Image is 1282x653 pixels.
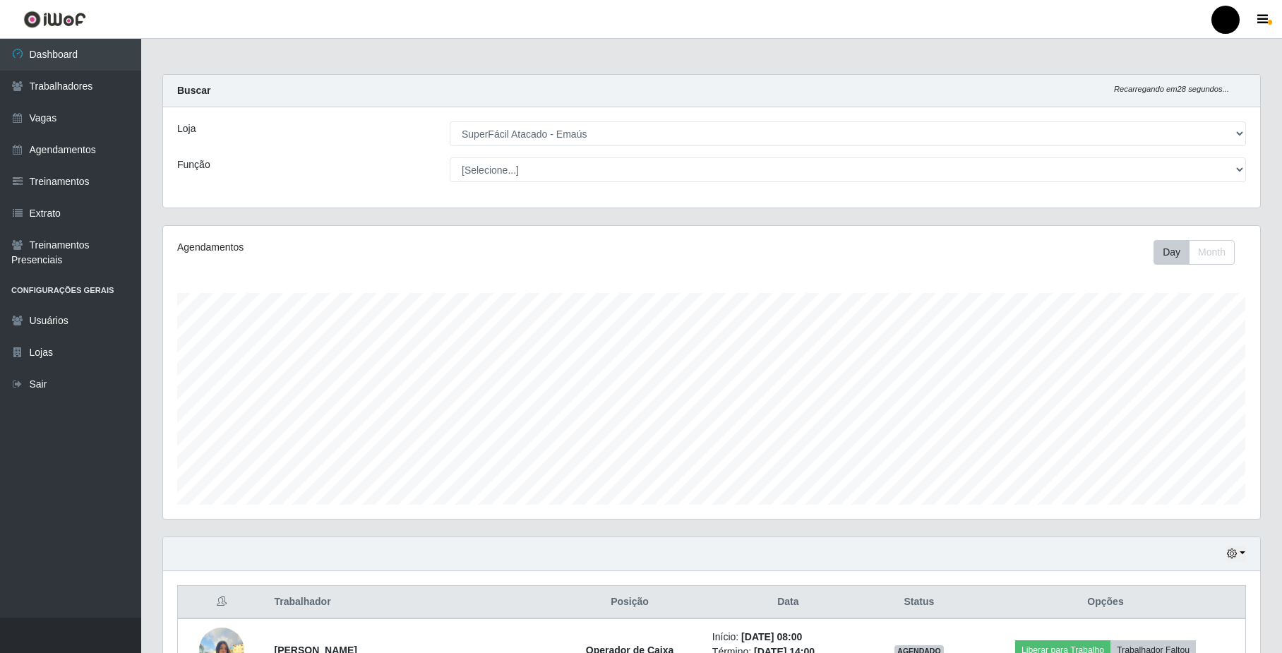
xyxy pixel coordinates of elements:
[23,11,86,28] img: CoreUI Logo
[1114,85,1229,93] i: Recarregando em 28 segundos...
[966,586,1245,619] th: Opções
[177,121,196,136] label: Loja
[556,586,704,619] th: Posição
[1154,240,1190,265] button: Day
[1154,240,1246,265] div: Toolbar with button groups
[873,586,966,619] th: Status
[741,631,802,642] time: [DATE] 08:00
[1189,240,1235,265] button: Month
[704,586,873,619] th: Data
[177,85,210,96] strong: Buscar
[177,157,210,172] label: Função
[177,240,610,255] div: Agendamentos
[712,630,864,645] li: Início:
[265,586,556,619] th: Trabalhador
[1154,240,1235,265] div: First group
